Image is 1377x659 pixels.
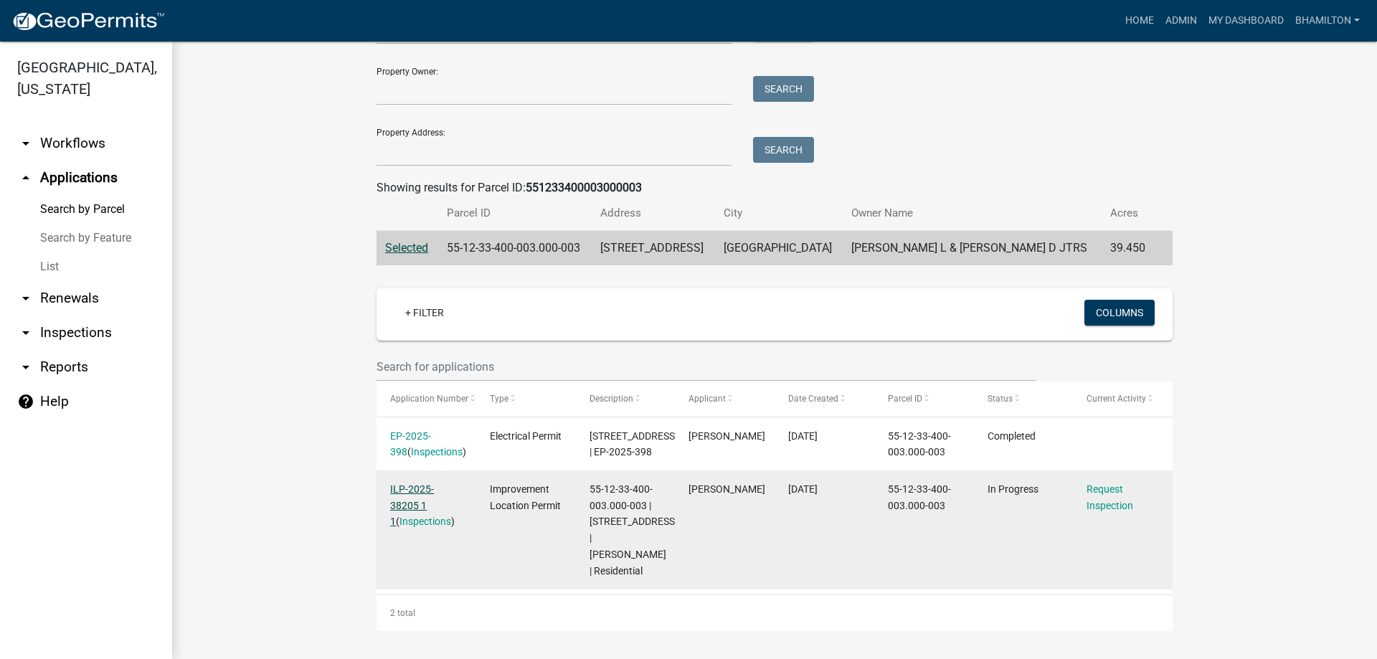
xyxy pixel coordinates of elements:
[490,430,562,442] span: Electrical Permit
[1203,7,1290,34] a: My Dashboard
[1087,394,1146,404] span: Current Activity
[385,241,428,255] a: Selected
[1102,196,1155,230] th: Acres
[988,483,1038,495] span: In Progress
[715,231,843,266] td: [GEOGRAPHIC_DATA]
[1160,7,1203,34] a: Admin
[843,231,1101,266] td: [PERSON_NAME] L & [PERSON_NAME] D JTRS
[1290,7,1366,34] a: bhamilton
[590,430,678,458] span: 5010 W BRYANTS CREEK RD | EP-2025-398
[688,430,765,442] span: chris cline
[17,169,34,186] i: arrow_drop_up
[377,381,476,416] datatable-header-cell: Application Number
[1084,300,1155,326] button: Columns
[675,381,775,416] datatable-header-cell: Applicant
[888,430,951,458] span: 55-12-33-400-003.000-003
[788,430,818,442] span: 01/31/2025
[1073,381,1173,416] datatable-header-cell: Current Activity
[753,76,814,102] button: Search
[390,428,462,461] div: ( )
[526,181,642,194] strong: 551233400003000003
[390,430,431,458] a: EP-2025-398
[753,137,814,163] button: Search
[988,430,1036,442] span: Completed
[592,231,715,266] td: [STREET_ADDRESS]
[1087,483,1133,511] a: Request Inspection
[394,300,455,326] a: + Filter
[390,483,434,528] a: ILP-2025-38205 1 1
[788,483,818,495] span: 01/31/2025
[17,290,34,307] i: arrow_drop_down
[775,381,874,416] datatable-header-cell: Date Created
[688,394,726,404] span: Applicant
[988,394,1013,404] span: Status
[377,595,1173,631] div: 2 total
[888,483,951,511] span: 55-12-33-400-003.000-003
[17,359,34,376] i: arrow_drop_down
[438,196,592,230] th: Parcel ID
[590,483,678,577] span: 55-12-33-400-003.000-003 | 5010 W BRYANTS CREEK RD | chris l. cline | Residential
[390,394,468,404] span: Application Number
[476,381,576,416] datatable-header-cell: Type
[17,393,34,410] i: help
[490,483,561,511] span: Improvement Location Permit
[590,394,633,404] span: Description
[888,394,922,404] span: Parcel ID
[788,394,838,404] span: Date Created
[688,483,765,495] span: chris cline
[843,196,1101,230] th: Owner Name
[377,352,1036,381] input: Search for applications
[576,381,676,416] datatable-header-cell: Description
[17,324,34,341] i: arrow_drop_down
[1120,7,1160,34] a: Home
[1102,231,1155,266] td: 39.450
[974,381,1074,416] datatable-header-cell: Status
[490,394,508,404] span: Type
[17,135,34,152] i: arrow_drop_down
[874,381,974,416] datatable-header-cell: Parcel ID
[592,196,715,230] th: Address
[715,196,843,230] th: City
[399,516,451,527] a: Inspections
[411,446,463,457] a: Inspections
[390,481,462,530] div: ( )
[438,231,592,266] td: 55-12-33-400-003.000-003
[377,179,1173,196] div: Showing results for Parcel ID:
